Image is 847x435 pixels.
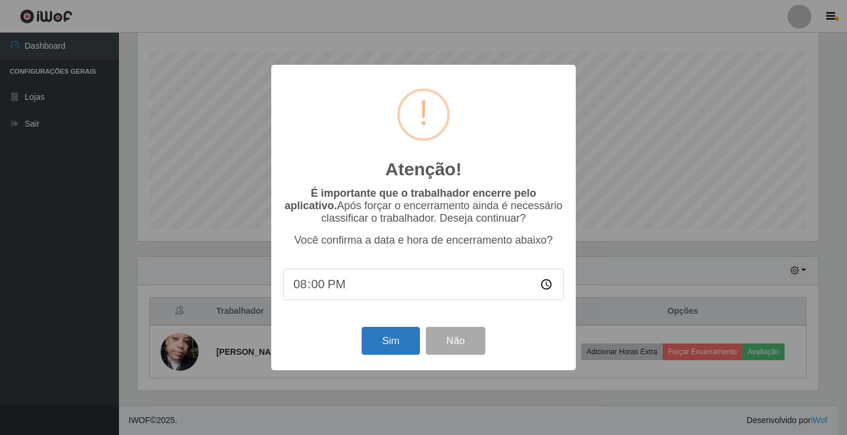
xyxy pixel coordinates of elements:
h2: Atenção! [385,159,462,180]
button: Sim [362,327,419,355]
button: Não [426,327,485,355]
p: Você confirma a data e hora de encerramento abaixo? [283,234,564,247]
p: Após forçar o encerramento ainda é necessário classificar o trabalhador. Deseja continuar? [283,187,564,225]
b: É importante que o trabalhador encerre pelo aplicativo. [284,187,536,212]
